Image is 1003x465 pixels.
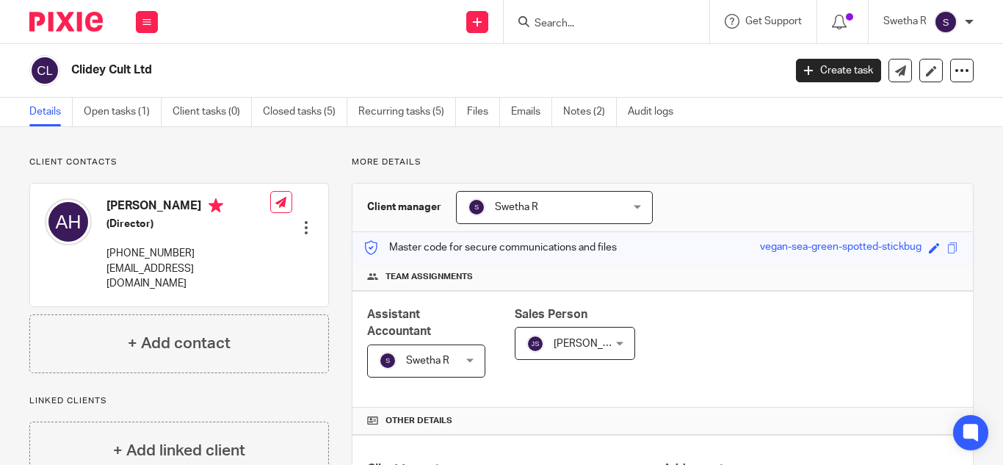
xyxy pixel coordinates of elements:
[934,10,957,34] img: svg%3E
[29,156,329,168] p: Client contacts
[495,202,538,212] span: Swetha R
[29,98,73,126] a: Details
[106,198,270,217] h4: [PERSON_NAME]
[29,55,60,86] img: svg%3E
[113,439,245,462] h4: + Add linked client
[563,98,617,126] a: Notes (2)
[29,12,103,32] img: Pixie
[511,98,552,126] a: Emails
[468,198,485,216] img: svg%3E
[106,246,270,261] p: [PHONE_NUMBER]
[628,98,684,126] a: Audit logs
[554,339,634,349] span: [PERSON_NAME]
[467,98,500,126] a: Files
[363,240,617,255] p: Master code for secure communications and files
[367,309,431,337] span: Assistant Accountant
[173,98,252,126] a: Client tasks (0)
[106,262,270,292] p: [EMAIL_ADDRESS][DOMAIN_NAME]
[526,335,544,353] img: svg%3E
[796,59,881,82] a: Create task
[45,198,92,245] img: svg%3E
[71,62,634,78] h2: Clidey Cult Ltd
[358,98,456,126] a: Recurring tasks (5)
[352,156,974,168] p: More details
[385,415,452,427] span: Other details
[209,198,223,213] i: Primary
[84,98,162,126] a: Open tasks (1)
[263,98,347,126] a: Closed tasks (5)
[29,395,329,407] p: Linked clients
[379,352,397,370] img: svg%3E
[367,200,441,215] h3: Client manager
[106,217,270,231] h5: (Director)
[760,239,921,256] div: vegan-sea-green-spotted-stickbug
[515,309,587,320] span: Sales Person
[385,271,473,283] span: Team assignments
[128,332,231,355] h4: + Add contact
[406,356,449,366] span: Swetha R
